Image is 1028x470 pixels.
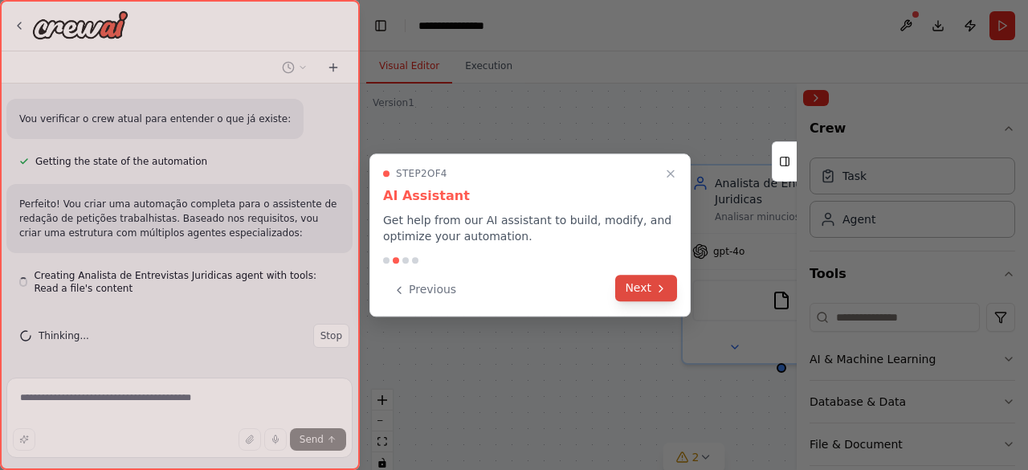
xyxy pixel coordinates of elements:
button: Hide left sidebar [369,14,392,37]
span: Step 2 of 4 [396,167,447,180]
button: Next [615,275,677,301]
p: Get help from our AI assistant to build, modify, and optimize your automation. [383,212,677,244]
button: Close walkthrough [661,164,680,183]
h3: AI Assistant [383,186,677,206]
button: Previous [383,276,466,303]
